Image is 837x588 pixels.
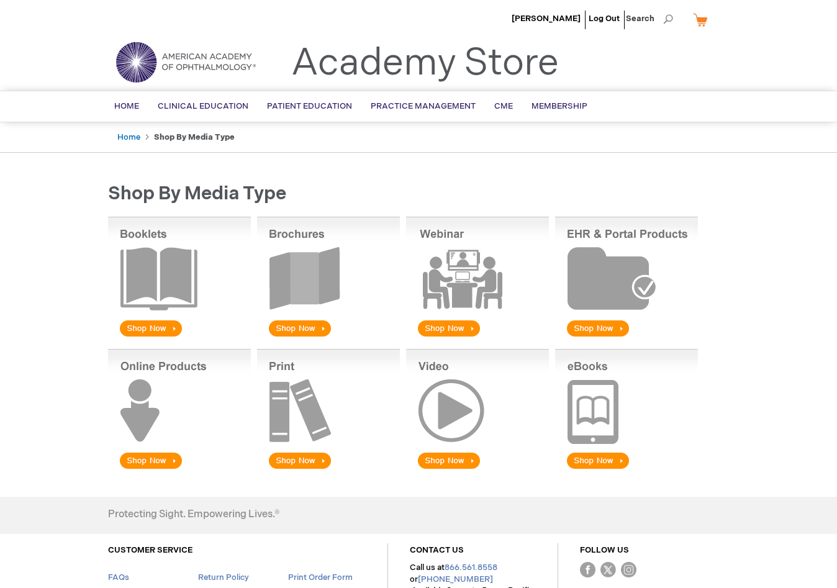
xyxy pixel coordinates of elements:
a: Home [117,132,140,142]
span: Home [114,101,139,111]
a: Online Products [108,463,251,474]
a: eBook [555,463,698,474]
a: Academy Store [291,41,559,86]
a: Booklets [108,331,251,341]
a: EHR & Portal Products [555,331,698,341]
a: Return Policy [198,572,249,582]
a: Webinar [406,331,549,341]
a: Print [257,463,400,474]
img: Video [406,349,549,471]
a: FAQs [108,572,129,582]
span: Practice Management [371,101,476,111]
a: [PHONE_NUMBER] [418,574,493,584]
span: CME [494,101,513,111]
img: Online [108,349,251,471]
h4: Protecting Sight. Empowering Lives.® [108,509,279,520]
span: Search [626,6,673,31]
img: Brochures [257,217,400,339]
a: 866.561.8558 [445,563,497,572]
a: FOLLOW US [580,545,629,555]
a: Log Out [589,14,620,24]
img: EHR & Portal Products [555,217,698,339]
img: Twitter [600,562,616,577]
a: Print Order Form [288,572,353,582]
strong: Shop by Media Type [154,132,235,142]
img: Booklets [108,217,251,339]
a: [PERSON_NAME] [512,14,581,24]
img: eBook [555,349,698,471]
a: Brochures [257,331,400,341]
span: Patient Education [267,101,352,111]
a: CONTACT US [410,545,464,555]
img: Print [257,349,400,471]
img: instagram [621,562,636,577]
img: Webinar [406,217,549,339]
a: Video [406,463,549,474]
span: Clinical Education [158,101,248,111]
span: Shop by Media Type [108,183,286,205]
a: CUSTOMER SERVICE [108,545,192,555]
span: Membership [532,101,587,111]
img: Facebook [580,562,595,577]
